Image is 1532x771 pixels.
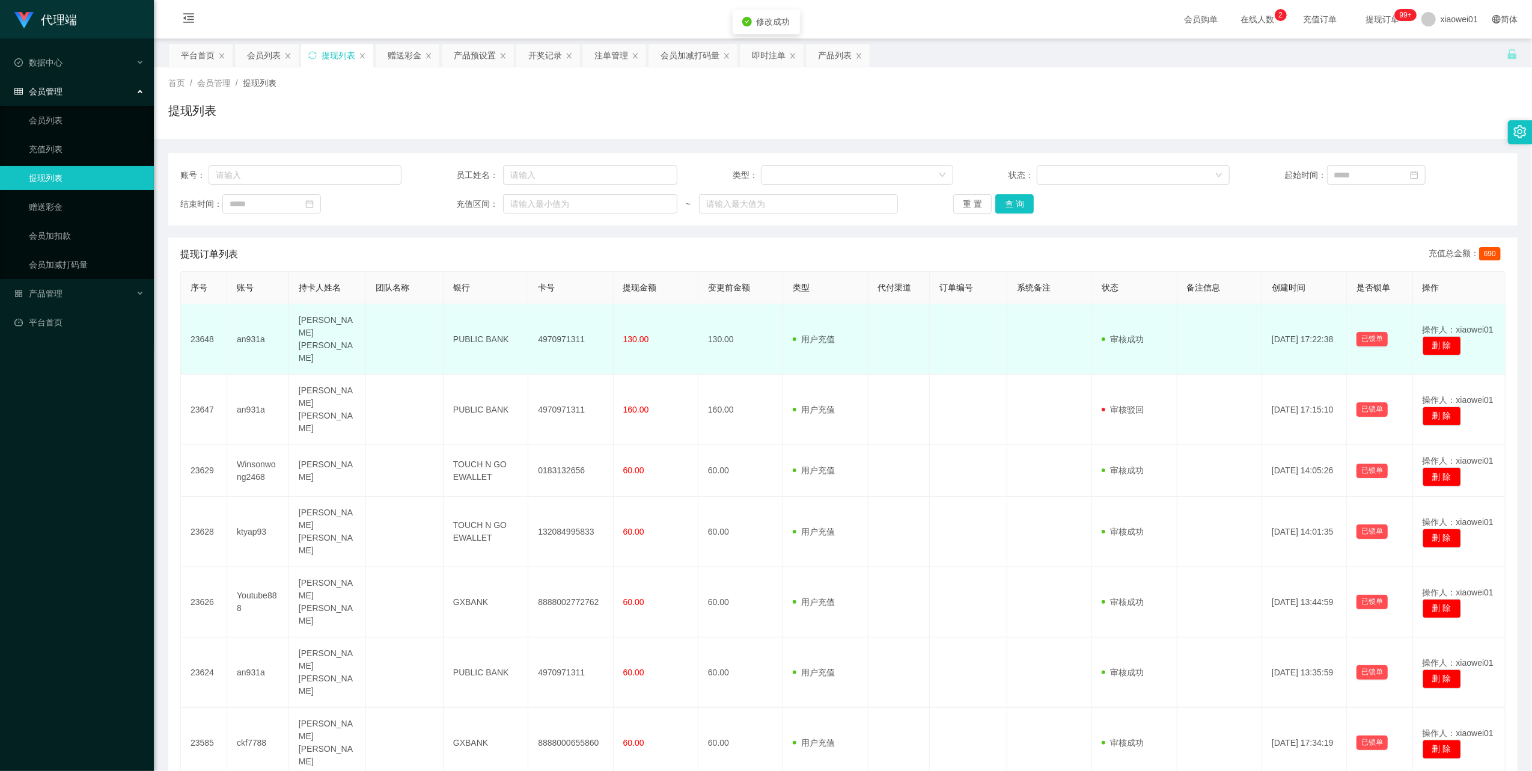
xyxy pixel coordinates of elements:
[742,17,752,26] i: icon: check-circle
[359,52,366,60] i: 图标: close
[699,194,899,213] input: 请输入最大值为
[623,668,644,677] span: 60.00
[168,78,185,88] span: 首页
[14,289,63,298] span: 产品管理
[1102,465,1144,475] span: 审核成功
[698,567,783,637] td: 60.00
[29,137,144,161] a: 充值列表
[528,497,613,567] td: 132084995833
[14,289,23,298] i: 图标: appstore-o
[29,253,144,277] a: 会员加减打码量
[623,465,644,475] span: 60.00
[499,52,507,60] i: 图标: close
[1423,588,1494,597] span: 操作人：xiaowei01
[528,637,613,708] td: 4970971311
[939,283,973,292] span: 订单编号
[1423,456,1494,465] span: 操作人：xiaowei01
[1102,405,1144,414] span: 审核驳回
[698,637,783,708] td: 60.00
[1187,283,1221,292] span: 备注信息
[1262,304,1347,375] td: [DATE] 17:22:38
[14,310,144,334] a: 图标: dashboard平台首页
[289,445,367,497] td: [PERSON_NAME]
[425,52,432,60] i: 图标: close
[453,283,470,292] span: 银行
[1507,49,1518,60] i: 图标: unlock
[308,51,317,60] i: 图标: sync
[594,44,628,67] div: 注单管理
[1423,740,1461,759] button: 删 除
[1423,467,1461,487] button: 删 除
[1278,9,1283,21] p: 2
[454,44,496,67] div: 产品预设置
[623,738,644,748] span: 60.00
[623,527,644,536] span: 60.00
[793,668,835,677] span: 用户充值
[708,283,750,292] span: 变更前金额
[237,283,254,292] span: 账号
[623,334,649,344] span: 130.00
[289,304,367,375] td: [PERSON_NAME] [PERSON_NAME]
[1513,125,1527,138] i: 图标: setting
[444,637,528,708] td: PUBLIC BANK
[180,247,238,262] span: 提现订单列表
[1360,15,1406,23] span: 提现订单
[236,78,238,88] span: /
[29,166,144,190] a: 提现列表
[181,304,227,375] td: 23648
[623,283,657,292] span: 提现金额
[528,567,613,637] td: 8888002772762
[1102,668,1144,677] span: 审核成功
[289,637,367,708] td: [PERSON_NAME] [PERSON_NAME]
[1357,332,1388,346] button: 已锁单
[677,198,699,210] span: ~
[1423,517,1494,527] span: 操作人：xiaowei01
[723,52,730,60] i: 图标: close
[14,12,34,29] img: logo.9652507e.png
[1423,599,1461,618] button: 删 除
[1395,9,1417,21] sup: 1201
[939,171,946,180] i: 图标: down
[1357,464,1388,478] button: 已锁单
[793,597,835,607] span: 用户充值
[1215,171,1222,180] i: 图标: down
[456,198,502,210] span: 充值区间：
[1262,375,1347,445] td: [DATE] 17:15:10
[14,14,77,24] a: 代理端
[227,567,289,637] td: Youtube888
[698,375,783,445] td: 160.00
[528,44,562,67] div: 开奖记录
[41,1,77,39] h1: 代理端
[456,169,502,182] span: 员工姓名：
[243,78,276,88] span: 提现列表
[1017,283,1051,292] span: 系统备注
[1423,669,1461,689] button: 删 除
[503,165,677,185] input: 请输入
[289,375,367,445] td: [PERSON_NAME] [PERSON_NAME]
[289,497,367,567] td: [PERSON_NAME] [PERSON_NAME]
[181,497,227,567] td: 23628
[698,497,783,567] td: 60.00
[181,44,215,67] div: 平台首页
[1009,169,1037,182] span: 状态：
[388,44,421,67] div: 赠送彩金
[661,44,719,67] div: 会员加减打码量
[1423,283,1439,292] span: 操作
[444,567,528,637] td: GXBANK
[1429,247,1506,262] div: 充值总金额：
[14,87,23,96] i: 图标: table
[227,375,289,445] td: an931a
[793,283,810,292] span: 类型
[566,52,573,60] i: 图标: close
[818,44,852,67] div: 产品列表
[698,445,783,497] td: 60.00
[1423,728,1494,738] span: 操作人：xiaowei01
[1102,334,1144,344] span: 审核成功
[180,169,209,182] span: 账号：
[247,44,281,67] div: 会员列表
[733,169,761,182] span: 类型：
[757,17,790,26] span: 修改成功
[623,597,644,607] span: 60.00
[444,445,528,497] td: TOUCH N GO EWALLET
[29,224,144,248] a: 会员加扣款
